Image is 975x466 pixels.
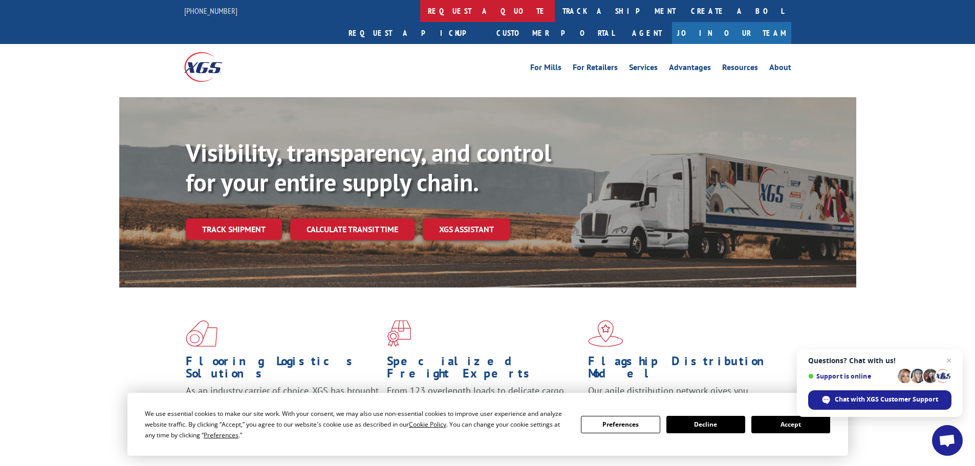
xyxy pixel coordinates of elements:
img: xgs-icon-total-supply-chain-intelligence-red [186,320,218,347]
span: Our agile distribution network gives you nationwide inventory management on demand. [588,385,776,409]
button: Preferences [581,416,660,433]
a: Track shipment [186,218,282,240]
div: We use essential cookies to make our site work. With your consent, we may also use non-essential ... [145,408,569,440]
span: Chat with XGS Customer Support [808,390,951,410]
button: Decline [666,416,745,433]
a: [PHONE_NUMBER] [184,6,237,16]
a: Request a pickup [341,22,489,44]
a: Calculate transit time [290,218,415,240]
a: About [769,63,791,75]
a: Customer Portal [489,22,622,44]
a: For Retailers [573,63,618,75]
p: From 123 overlength loads to delicate cargo, our experienced staff knows the best way to move you... [387,385,580,430]
a: Advantages [669,63,711,75]
span: Support is online [808,372,894,380]
a: Resources [722,63,758,75]
a: Agent [622,22,672,44]
span: Cookie Policy [409,420,446,429]
h1: Flooring Logistics Solutions [186,355,379,385]
span: As an industry carrier of choice, XGS has brought innovation and dedication to flooring logistics... [186,385,379,421]
button: Accept [751,416,830,433]
h1: Specialized Freight Experts [387,355,580,385]
b: Visibility, transparency, and control for your entire supply chain. [186,137,551,198]
a: Services [629,63,658,75]
img: xgs-icon-focused-on-flooring-red [387,320,411,347]
span: Questions? Chat with us! [808,357,951,365]
a: XGS ASSISTANT [423,218,510,240]
div: Cookie Consent Prompt [127,393,848,456]
span: Chat with XGS Customer Support [835,395,938,404]
a: For Mills [530,63,561,75]
a: Open chat [932,425,963,456]
img: xgs-icon-flagship-distribution-model-red [588,320,623,347]
span: Preferences [204,431,239,439]
a: Join Our Team [672,22,791,44]
h1: Flagship Distribution Model [588,355,782,385]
